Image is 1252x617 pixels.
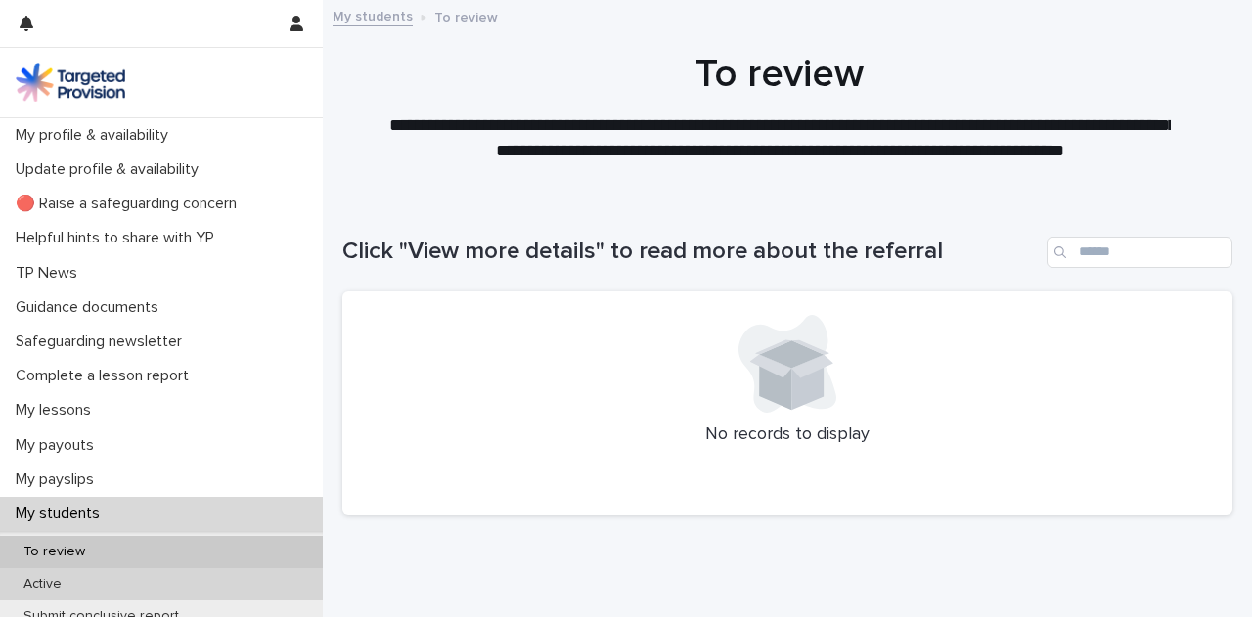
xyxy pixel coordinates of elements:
[8,229,230,247] p: Helpful hints to share with YP
[8,367,204,385] p: Complete a lesson report
[333,4,413,26] a: My students
[16,63,125,102] img: M5nRWzHhSzIhMunXDL62
[366,424,1209,446] p: No records to display
[8,436,110,455] p: My payouts
[8,298,174,317] p: Guidance documents
[8,195,252,213] p: 🔴 Raise a safeguarding concern
[342,238,1039,266] h1: Click "View more details" to read more about the referral
[1047,237,1232,268] input: Search
[8,470,110,489] p: My payslips
[8,576,77,593] p: Active
[8,264,93,283] p: TP News
[8,505,115,523] p: My students
[8,332,198,351] p: Safeguarding newsletter
[434,5,498,26] p: To review
[8,126,184,145] p: My profile & availability
[8,544,101,560] p: To review
[8,401,107,419] p: My lessons
[342,51,1218,98] h1: To review
[8,160,214,179] p: Update profile & availability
